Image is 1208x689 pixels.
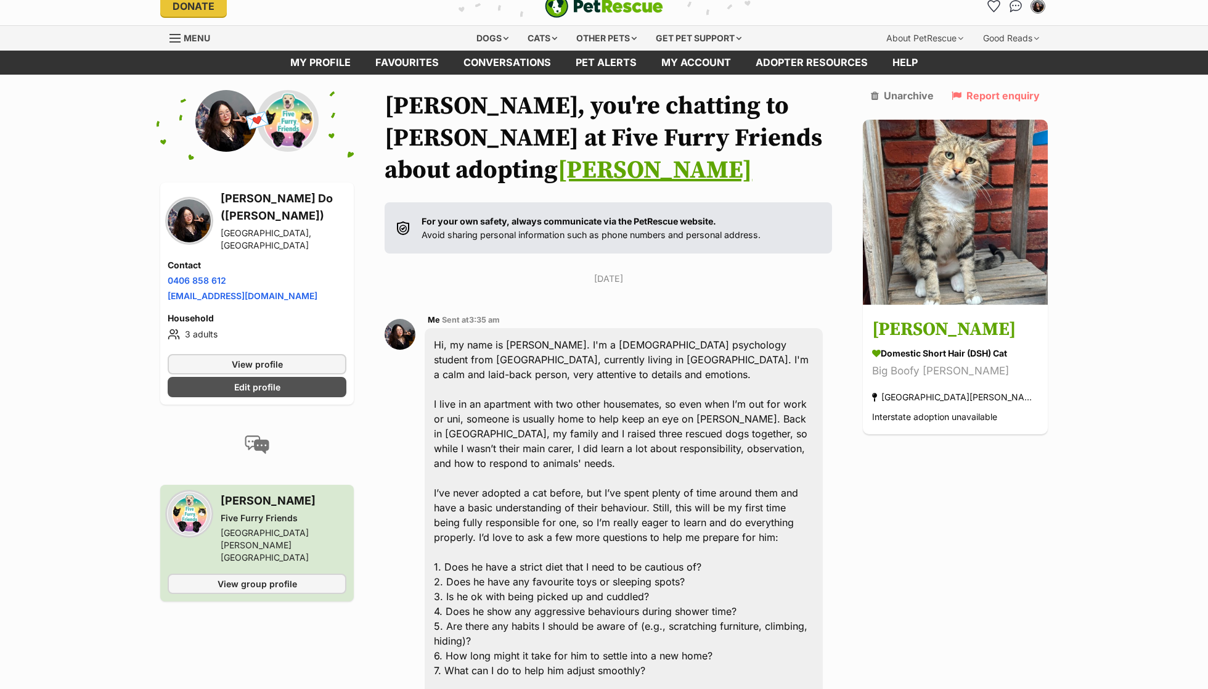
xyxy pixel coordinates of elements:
[184,33,210,43] span: Menu
[221,227,346,252] div: [GEOGRAPHIC_DATA], [GEOGRAPHIC_DATA]
[168,354,346,374] a: View profile
[647,26,750,51] div: Get pet support
[974,26,1048,51] div: Good Reads
[952,90,1040,101] a: Report enquiry
[234,381,280,394] span: Edit profile
[168,291,317,301] a: [EMAIL_ADDRESS][DOMAIN_NAME]
[243,107,271,134] span: 💌
[245,435,269,454] img: conversation-icon-4a6f8262b818ee0b60e3300018af0b2d0b884aa5de6e9bcb8d3d4eeb1a70a7c4.svg
[442,315,500,324] span: Sent at
[278,51,363,75] a: My profile
[872,363,1039,379] div: Big Boofy [PERSON_NAME]
[168,327,346,342] li: 3 adults
[519,26,566,51] div: Cats
[872,389,1039,405] div: [GEOGRAPHIC_DATA][PERSON_NAME][GEOGRAPHIC_DATA]
[195,90,257,152] img: Duong Do (Freya) profile pic
[422,215,761,241] p: Avoid sharing personal information such as phone numbers and personal address.
[863,120,1048,305] img: Boris
[428,315,440,324] span: Me
[469,315,500,324] span: 3:35 am
[422,216,716,226] strong: For your own safety, always communicate via the PetRescue website.
[872,316,1039,344] h3: [PERSON_NAME]
[385,272,832,285] p: [DATE]
[871,90,934,101] a: Unarchive
[168,574,346,594] a: View group profile
[385,319,415,350] img: Duong Do (Freya) profile pic
[169,26,219,48] a: Menu
[872,347,1039,360] div: Domestic Short Hair (DSH) Cat
[221,527,346,564] div: [GEOGRAPHIC_DATA][PERSON_NAME][GEOGRAPHIC_DATA]
[168,259,346,271] h4: Contact
[568,26,645,51] div: Other pets
[563,51,649,75] a: Pet alerts
[451,51,563,75] a: conversations
[221,492,346,510] h3: [PERSON_NAME]
[363,51,451,75] a: Favourites
[385,90,832,186] h1: [PERSON_NAME], you're chatting to [PERSON_NAME] at Five Furry Friends about adopting
[168,492,211,535] img: Five Furry Friends profile pic
[872,411,997,422] span: Interstate adoption unavailable
[878,26,972,51] div: About PetRescue
[743,51,880,75] a: Adopter resources
[168,275,226,286] a: 0406 858 612
[168,199,211,242] img: Duong Do (Freya) profile pic
[880,51,930,75] a: Help
[221,512,346,524] div: Five Furry Friends
[168,312,346,324] h4: Household
[558,155,752,186] a: [PERSON_NAME]
[257,90,319,152] img: Five Furry Friends profile pic
[221,190,346,225] h3: [PERSON_NAME] Do ([PERSON_NAME])
[232,358,283,371] span: View profile
[649,51,743,75] a: My account
[863,307,1048,434] a: [PERSON_NAME] Domestic Short Hair (DSH) Cat Big Boofy [PERSON_NAME] [GEOGRAPHIC_DATA][PERSON_NAME...
[468,26,517,51] div: Dogs
[168,377,346,397] a: Edit profile
[218,577,297,590] span: View group profile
